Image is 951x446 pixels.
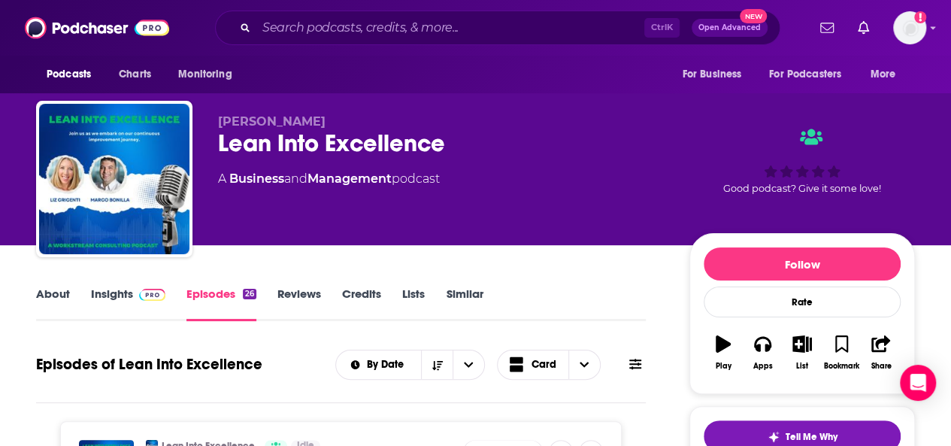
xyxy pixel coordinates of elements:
[786,431,837,443] span: Tell Me Why
[740,9,767,23] span: New
[532,360,556,370] span: Card
[824,362,859,371] div: Bookmark
[759,60,863,89] button: open menu
[256,16,644,40] input: Search podcasts, credits, & more...
[704,247,901,281] button: Follow
[453,350,484,379] button: open menu
[698,24,761,32] span: Open Advanced
[186,287,256,321] a: Episodes26
[119,64,151,85] span: Charts
[36,355,262,374] h1: Episodes of Lean Into Excellence
[178,64,232,85] span: Monitoring
[893,11,926,44] button: Show profile menu
[783,326,822,380] button: List
[743,326,782,380] button: Apps
[229,171,284,186] a: Business
[704,326,743,380] button: Play
[860,60,915,89] button: open menu
[852,15,875,41] a: Show notifications dropdown
[91,287,165,321] a: InsightsPodchaser Pro
[682,64,741,85] span: For Business
[139,289,165,301] img: Podchaser Pro
[796,362,808,371] div: List
[446,287,483,321] a: Similar
[769,64,841,85] span: For Podcasters
[284,171,307,186] span: and
[822,326,861,380] button: Bookmark
[644,18,680,38] span: Ctrl K
[367,360,409,370] span: By Date
[689,114,915,208] div: Good podcast? Give it some love!
[914,11,926,23] svg: Add a profile image
[336,360,421,370] button: open menu
[862,326,901,380] button: Share
[342,287,381,321] a: Credits
[900,365,936,401] div: Open Intercom Messenger
[218,170,440,188] div: A podcast
[814,15,840,41] a: Show notifications dropdown
[402,287,425,321] a: Lists
[168,60,251,89] button: open menu
[871,362,891,371] div: Share
[47,64,91,85] span: Podcasts
[723,183,881,194] span: Good podcast? Give it some love!
[753,362,773,371] div: Apps
[893,11,926,44] span: Logged in as mtraynor
[307,171,392,186] a: Management
[243,289,256,299] div: 26
[893,11,926,44] img: User Profile
[704,287,901,317] div: Rate
[25,14,169,42] img: Podchaser - Follow, Share and Rate Podcasts
[109,60,160,89] a: Charts
[215,11,780,45] div: Search podcasts, credits, & more...
[218,114,326,129] span: [PERSON_NAME]
[871,64,896,85] span: More
[671,60,760,89] button: open menu
[335,350,485,380] h2: Choose List sort
[36,60,111,89] button: open menu
[692,19,768,37] button: Open AdvancedNew
[39,104,189,254] img: Lean Into Excellence
[497,350,601,380] button: Choose View
[277,287,321,321] a: Reviews
[768,431,780,443] img: tell me why sparkle
[36,287,70,321] a: About
[716,362,731,371] div: Play
[421,350,453,379] button: Sort Direction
